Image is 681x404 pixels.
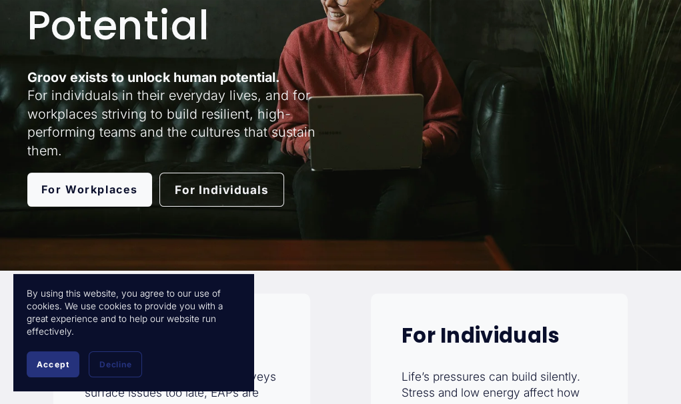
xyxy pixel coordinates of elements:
[27,69,280,85] strong: Groov exists to unlock human potential.
[27,173,152,207] a: For Workplaces
[159,173,284,207] a: For Individuals
[13,274,253,391] section: Cookie banner
[37,359,69,369] span: Accept
[99,359,131,369] span: Decline
[27,351,79,377] button: Accept
[89,351,142,377] button: Decline
[27,69,337,161] p: For individuals in their everyday lives, and for workplaces striving to build resilient, high-per...
[402,321,560,350] strong: For Individuals
[27,287,240,338] p: By using this website, you agree to our use of cookies. We use cookies to provide you with a grea...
